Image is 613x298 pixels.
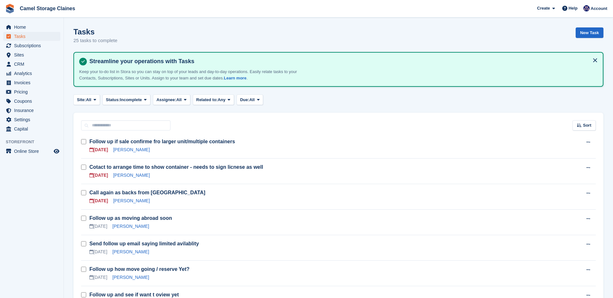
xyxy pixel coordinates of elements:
h1: Tasks [73,27,117,36]
span: All [249,97,255,103]
span: Analytics [14,69,52,78]
a: Follow up as moving abroad soon [89,215,172,221]
img: Rod [583,5,590,11]
a: [PERSON_NAME] [112,275,149,280]
a: menu [3,50,60,59]
p: 25 tasks to complete [73,37,117,44]
a: menu [3,23,60,32]
a: menu [3,41,60,50]
div: [DATE] [89,223,107,230]
a: Cotact to arrange time to show container - needs to sign licnese as well [89,164,263,170]
a: Preview store [53,147,60,155]
span: Create [537,5,550,11]
span: All [176,97,182,103]
span: Help [569,5,578,11]
a: Send follow up email saying limited avilablity [89,241,199,246]
span: Sites [14,50,52,59]
p: Keep your to-do list in Stora so you can stay on top of your leads and day-to-day operations. Eas... [79,69,303,81]
span: Online Store [14,147,52,156]
a: New Task [576,27,603,38]
a: menu [3,69,60,78]
span: All [86,97,91,103]
a: menu [3,115,60,124]
span: Pricing [14,87,52,96]
a: [PERSON_NAME] [112,249,149,254]
span: Coupons [14,97,52,106]
img: stora-icon-8386f47178a22dfd0bd8f6a31ec36ba5ce8667c1dd55bd0f319d3a0aa187defe.svg [5,4,15,13]
a: Call again as backs from [GEOGRAPHIC_DATA] [89,190,205,195]
span: Any [218,97,226,103]
button: Site: All [73,94,100,105]
a: menu [3,87,60,96]
a: menu [3,78,60,87]
span: Site: [77,97,86,103]
span: Subscriptions [14,41,52,50]
a: Follow up if sale confirme fro larger unit/multiple containers [89,139,235,144]
a: menu [3,60,60,69]
span: Home [14,23,52,32]
a: Learn more [224,76,246,80]
span: CRM [14,60,52,69]
a: [PERSON_NAME] [113,147,150,152]
div: [DATE] [89,197,108,204]
span: Storefront [6,139,64,145]
span: Tasks [14,32,52,41]
button: Assignee: All [153,94,190,105]
span: Status: [106,97,120,103]
span: Related to: [196,97,218,103]
a: Camel Storage Claines [17,3,78,14]
span: Sort [583,122,591,129]
div: [DATE] [89,274,107,281]
h4: Streamline your operations with Tasks [87,58,598,65]
button: Status: Incomplete [102,94,150,105]
a: Follow up how move going / reserve Yet? [89,266,190,272]
span: Account [591,5,607,12]
span: Insurance [14,106,52,115]
div: [DATE] [89,249,107,255]
a: [PERSON_NAME] [112,224,149,229]
a: [PERSON_NAME] [113,198,150,203]
button: Due: All [237,94,263,105]
a: menu [3,106,60,115]
span: Settings [14,115,52,124]
a: menu [3,147,60,156]
span: Due: [240,97,249,103]
span: Capital [14,124,52,133]
a: menu [3,32,60,41]
span: Assignee: [156,97,176,103]
button: Related to: Any [193,94,234,105]
a: [PERSON_NAME] [113,173,150,178]
div: [DATE] [89,172,108,179]
span: Invoices [14,78,52,87]
span: Incomplete [120,97,142,103]
a: menu [3,97,60,106]
a: menu [3,124,60,133]
div: [DATE] [89,146,108,153]
a: Follow up and see if want t oview yet [89,292,179,297]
